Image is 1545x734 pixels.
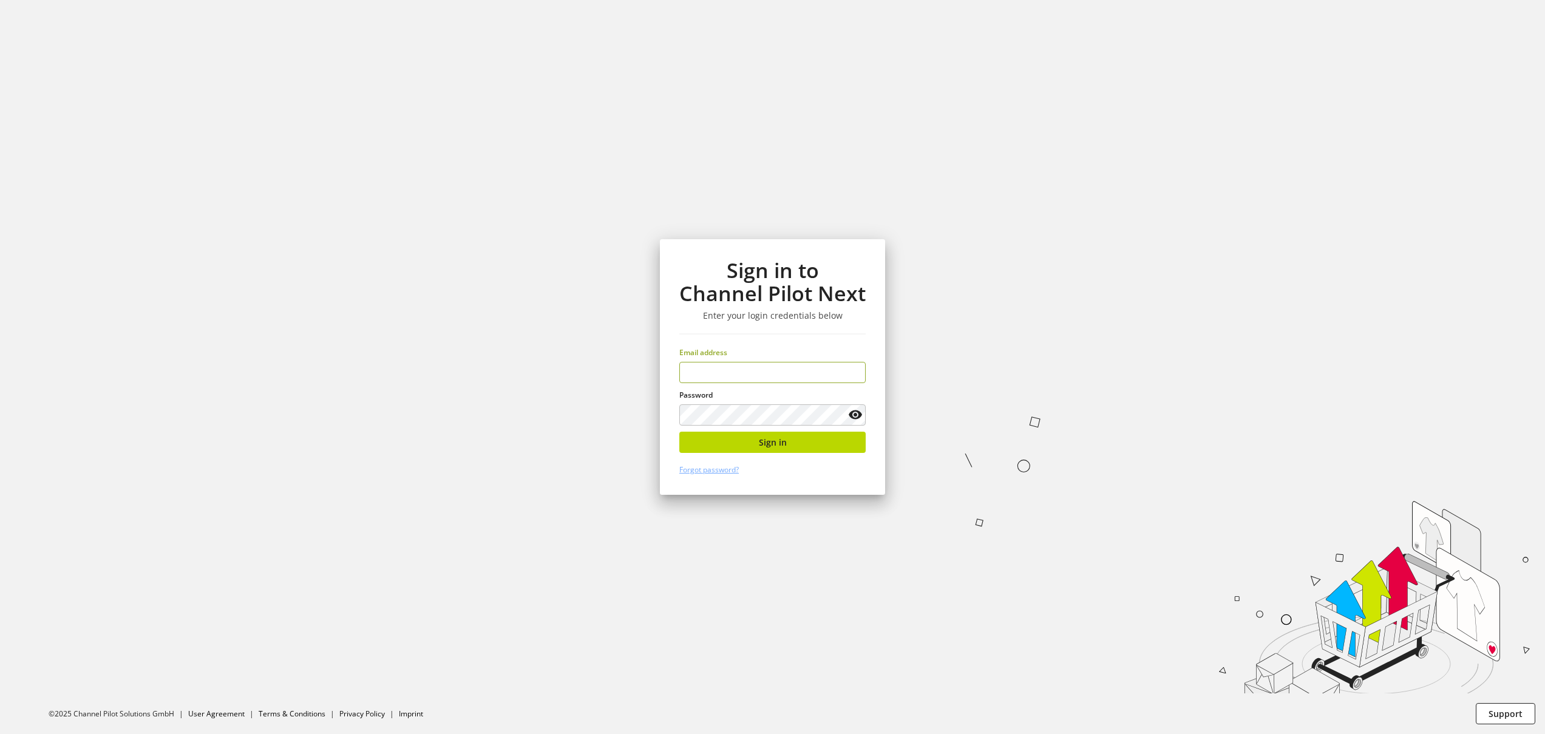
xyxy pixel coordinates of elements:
[1489,707,1523,720] span: Support
[259,709,325,719] a: Terms & Conditions
[339,709,385,719] a: Privacy Policy
[679,464,739,475] a: Forgot password?
[679,390,713,400] span: Password
[679,432,866,453] button: Sign in
[49,709,188,719] li: ©2025 Channel Pilot Solutions GmbH
[679,259,866,305] h1: Sign in to Channel Pilot Next
[399,709,423,719] a: Imprint
[679,347,727,358] span: Email address
[1476,703,1535,724] button: Support
[188,709,245,719] a: User Agreement
[759,436,787,449] span: Sign in
[679,310,866,321] h3: Enter your login credentials below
